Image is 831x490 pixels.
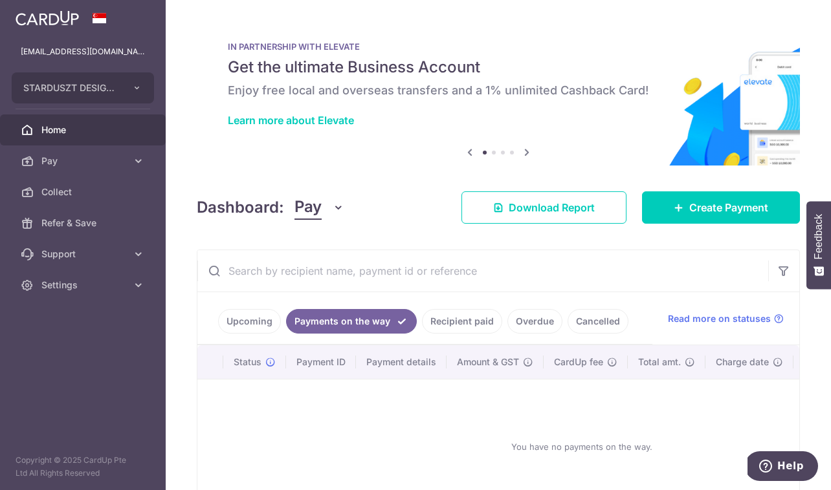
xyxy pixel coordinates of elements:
[638,356,681,368] span: Total amt.
[41,186,127,198] span: Collect
[197,21,800,165] img: Renovation banner
[41,217,127,229] span: Refer & Save
[41,123,127,136] span: Home
[461,191,626,224] a: Download Report
[422,309,502,334] a: Recipient paid
[668,312,771,325] span: Read more on statuses
[356,345,447,379] th: Payment details
[294,195,322,220] span: Pay
[286,309,417,334] a: Payments on the way
[813,214,825,259] span: Feedback
[668,312,784,325] a: Read more on statuses
[234,356,261,368] span: Status
[507,309,562,334] a: Overdue
[41,279,127,292] span: Settings
[228,57,769,78] h5: Get the ultimate Business Account
[12,72,154,103] button: STARDUSZT DESIGNS PRIVATE LIMITED
[41,248,127,261] span: Support
[748,451,818,484] iframe: Opens a widget where you can find more information
[228,114,354,127] a: Learn more about Elevate
[23,81,119,94] span: STARDUSZT DESIGNS PRIVATE LIMITED
[457,356,519,368] span: Amount & GST
[218,309,281,334] a: Upcoming
[197,250,768,292] input: Search by recipient name, payment id or reference
[228,83,769,98] h6: Enjoy free local and overseas transfers and a 1% unlimited Cashback Card!
[294,195,344,220] button: Pay
[554,356,603,368] span: CardUp fee
[16,10,79,26] img: CardUp
[642,191,800,224] a: Create Payment
[286,345,356,379] th: Payment ID
[21,45,145,58] p: [EMAIL_ADDRESS][DOMAIN_NAME]
[41,154,127,167] span: Pay
[197,196,284,219] h4: Dashboard:
[806,201,831,289] button: Feedback - Show survey
[509,200,595,215] span: Download Report
[689,200,768,215] span: Create Payment
[716,356,769,368] span: Charge date
[568,309,628,334] a: Cancelled
[228,41,769,52] p: IN PARTNERSHIP WITH ELEVATE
